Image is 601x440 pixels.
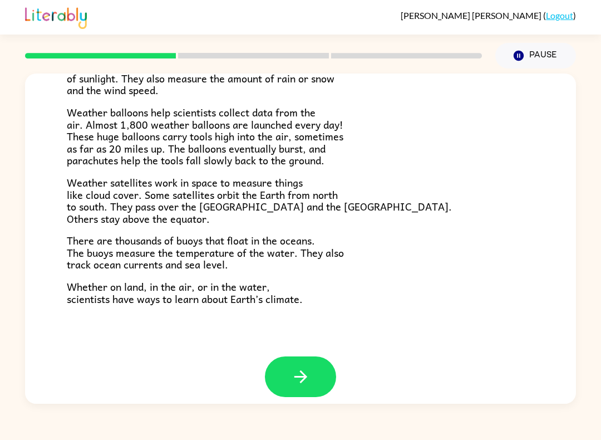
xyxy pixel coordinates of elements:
[401,10,576,21] div: ( )
[25,4,87,29] img: Literably
[546,10,573,21] a: Logout
[67,104,343,168] span: Weather balloons help scientists collect data from the air. Almost 1,800 weather balloons are lau...
[495,43,576,69] button: Pause
[67,174,452,227] span: Weather satellites work in space to measure things like cloud cover. Some satellites orbit the Ea...
[401,10,543,21] span: [PERSON_NAME] [PERSON_NAME]
[67,278,303,307] span: Whether on land, in the air, or in the water, scientists have ways to learn about Earth’s climate.
[67,232,344,272] span: There are thousands of buoys that float in the oceans. The buoys measure the temperature of the w...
